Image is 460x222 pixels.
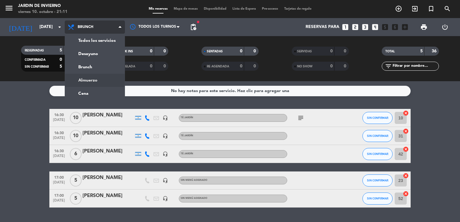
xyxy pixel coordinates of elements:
span: 16:30 [51,129,67,136]
i: cancel [403,128,409,134]
i: turned_in_not [427,5,435,12]
strong: 5 [60,64,62,69]
strong: 0 [163,49,167,53]
span: 16:30 [51,111,67,118]
strong: 0 [240,64,242,68]
strong: 0 [163,64,167,68]
a: Desayuno [65,47,125,60]
div: [PERSON_NAME] [82,129,134,137]
span: 17:00 [51,174,67,180]
strong: 0 [150,64,152,68]
span: 5 [70,193,82,205]
button: SIN CONFIRMAR [362,174,393,187]
span: 16:30 [51,147,67,154]
i: headset_mic [163,115,168,121]
span: fiber_manual_record [196,20,200,24]
div: viernes 10. octubre - 21:11 [18,9,67,15]
span: SERVIDAS [297,50,312,53]
i: add_circle_outline [395,5,402,12]
i: arrow_drop_down [56,23,63,31]
i: headset_mic [163,151,168,157]
strong: 0 [330,64,333,68]
div: No hay notas para este servicio. Haz clic para agregar una [171,88,289,94]
span: SIN CONFIRMAR [367,197,388,200]
strong: 0 [253,64,257,68]
span: CONFIRMADA [25,58,45,61]
span: 5 [70,174,82,187]
i: looks_6 [391,23,399,31]
div: [PERSON_NAME] [82,174,134,182]
span: 10 [70,112,82,124]
i: looks_4 [371,23,379,31]
i: headset_mic [163,196,168,201]
strong: 36 [432,49,438,53]
span: 10 [70,130,82,142]
span: SENTADAS [207,50,223,53]
span: RESERVADAS [25,49,44,52]
span: SIN CONFIRMAR [25,65,49,68]
i: cancel [403,146,409,152]
i: subject [297,114,304,122]
button: SIN CONFIRMAR [362,130,393,142]
span: Disponibilidad [201,7,229,11]
i: add_box [401,23,409,31]
div: [PERSON_NAME] [82,192,134,200]
span: [DATE] [51,180,67,187]
div: [PERSON_NAME] [82,111,134,119]
a: Cena [65,87,125,100]
strong: 0 [240,49,242,53]
a: Todos los servicios [65,34,125,47]
strong: 5 [420,49,423,53]
span: [DATE] [51,136,67,143]
span: print [420,23,427,31]
span: Sin menú asignado [181,179,207,181]
button: SIN CONFIRMAR [362,193,393,205]
a: Almuerzo [65,74,125,87]
input: Filtrar por nombre... [392,63,439,69]
i: cancel [403,110,409,116]
strong: 0 [344,64,347,68]
span: pending_actions [190,23,197,31]
i: search [444,5,451,12]
strong: 0 [60,57,62,62]
i: cancel [403,191,409,197]
div: LOG OUT [434,18,455,36]
span: 17:00 [51,192,67,199]
span: TÉ JARDÍN [181,116,193,119]
i: [DATE] [5,20,36,34]
i: cancel [403,173,409,179]
span: Mapa de mesas [171,7,201,11]
strong: 0 [330,49,333,53]
strong: 0 [150,49,152,53]
i: exit_to_app [411,5,418,12]
span: Sin menú asignado [181,197,207,199]
i: filter_list [385,63,392,70]
button: SIN CONFIRMAR [362,112,393,124]
span: CANCELADA [117,65,135,68]
i: looks_3 [361,23,369,31]
span: TOTAL [385,50,395,53]
div: [PERSON_NAME] [82,147,134,155]
i: headset_mic [163,133,168,139]
span: SIN CONFIRMAR [367,116,388,119]
span: SIN CONFIRMAR [367,152,388,156]
span: 6 [70,148,82,160]
i: power_settings_new [441,23,449,31]
span: TÉ JARDÍN [181,134,193,137]
strong: 5 [60,48,62,52]
span: SIN CONFIRMAR [367,134,388,137]
span: Reservas para [306,25,339,29]
span: RE AGENDADA [207,65,229,68]
span: Lista de Espera [229,7,259,11]
i: headset_mic [163,178,168,183]
a: Brunch [65,60,125,74]
span: SIN CONFIRMAR [367,179,388,182]
button: menu [5,4,14,15]
i: menu [5,4,14,13]
i: looks_5 [381,23,389,31]
span: [DATE] [51,154,67,161]
span: NO SHOW [297,65,312,68]
span: Mis reservas [146,7,171,11]
button: SIN CONFIRMAR [362,148,393,160]
strong: 0 [253,49,257,53]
